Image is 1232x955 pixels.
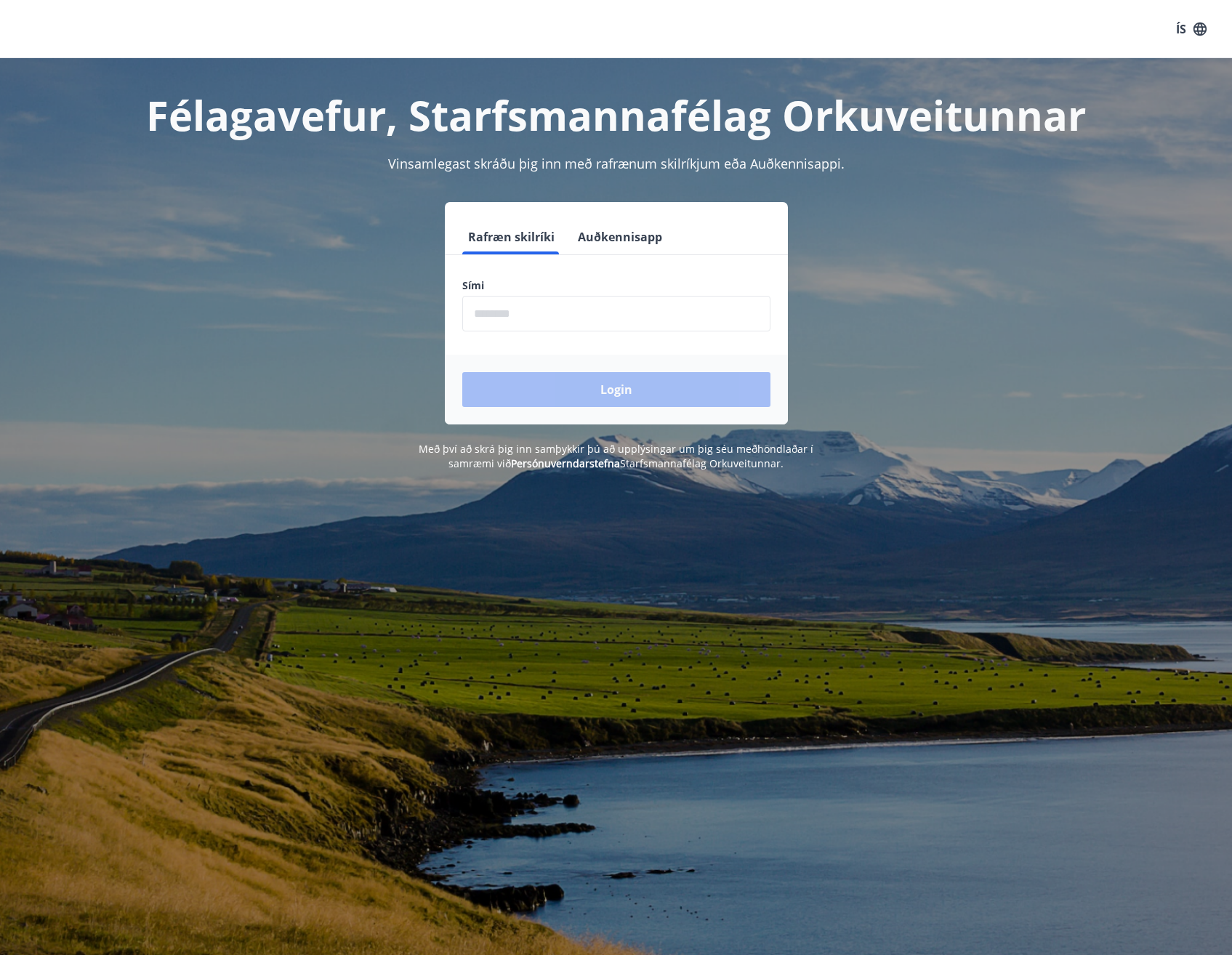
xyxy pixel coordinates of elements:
button: Auðkennisapp [572,219,668,254]
button: Rafræn skilríki [462,219,560,254]
span: Vinsamlegast skráðu þig inn með rafrænum skilríkjum eða Auðkennisappi. [388,155,845,172]
h1: Félagavefur, Starfsmannafélag Orkuveitunnar [110,87,1122,142]
a: Persónuverndarstefna [511,456,620,470]
span: Með því að skrá þig inn samþykkir þú að upplýsingar um þig séu meðhöndlaðar í samræmi við Starfsm... [419,442,813,470]
button: ÍS [1168,16,1215,42]
label: Sími [462,278,770,293]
